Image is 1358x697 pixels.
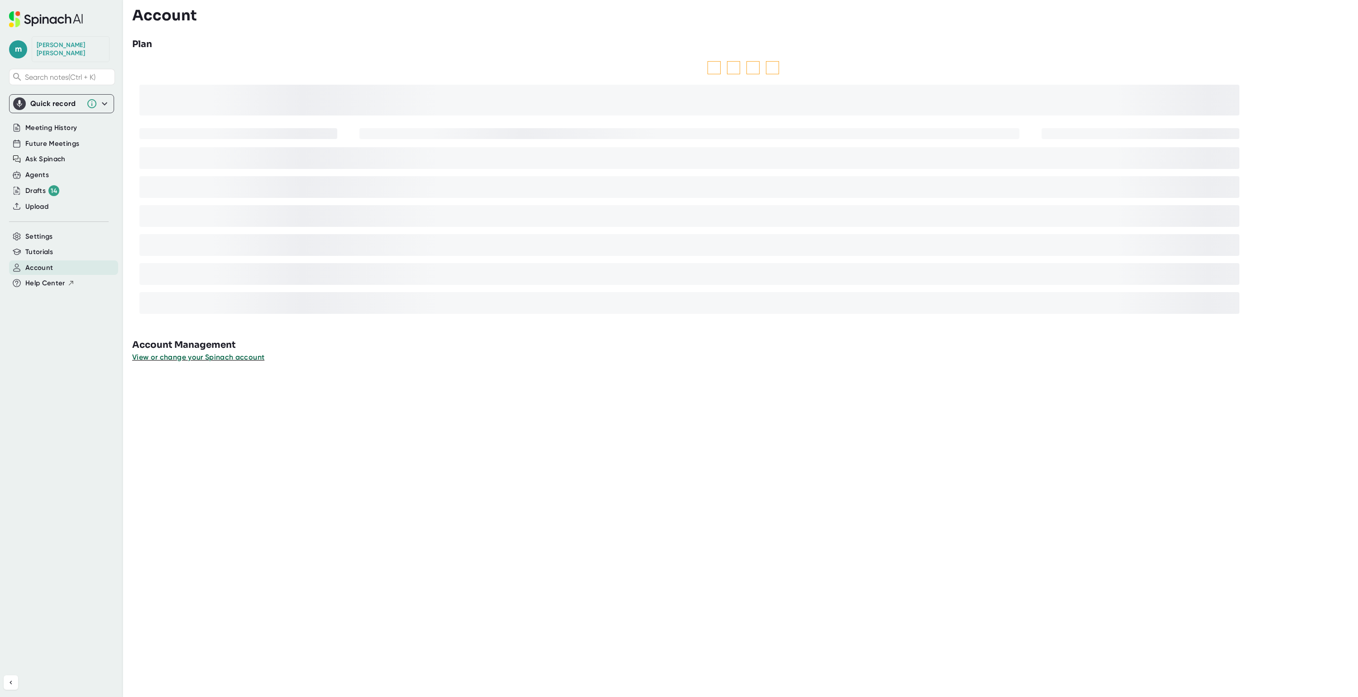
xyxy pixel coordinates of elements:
span: Help Center [25,278,65,288]
div: Quick record [30,99,82,108]
button: Help Center [25,278,75,288]
button: Agents [25,170,49,180]
button: Settings [25,231,53,242]
button: Account [25,263,53,273]
div: Drafts [25,185,59,196]
button: Tutorials [25,247,53,257]
button: Drafts 14 [25,185,59,196]
h3: Account [132,7,197,24]
span: Search notes (Ctrl + K) [25,73,112,82]
button: Future Meetings [25,139,79,149]
button: Collapse sidebar [4,675,18,690]
span: View or change your Spinach account [132,353,264,361]
button: Meeting History [25,123,77,133]
div: Quick record [13,95,110,113]
button: Upload [25,202,48,212]
h3: Plan [132,38,152,51]
button: View or change your Spinach account [132,352,264,363]
span: m [9,40,27,58]
button: Ask Spinach [25,154,66,164]
div: 14 [48,185,59,196]
h3: Account Management [132,338,1358,352]
div: Myriam Martin [37,41,105,57]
